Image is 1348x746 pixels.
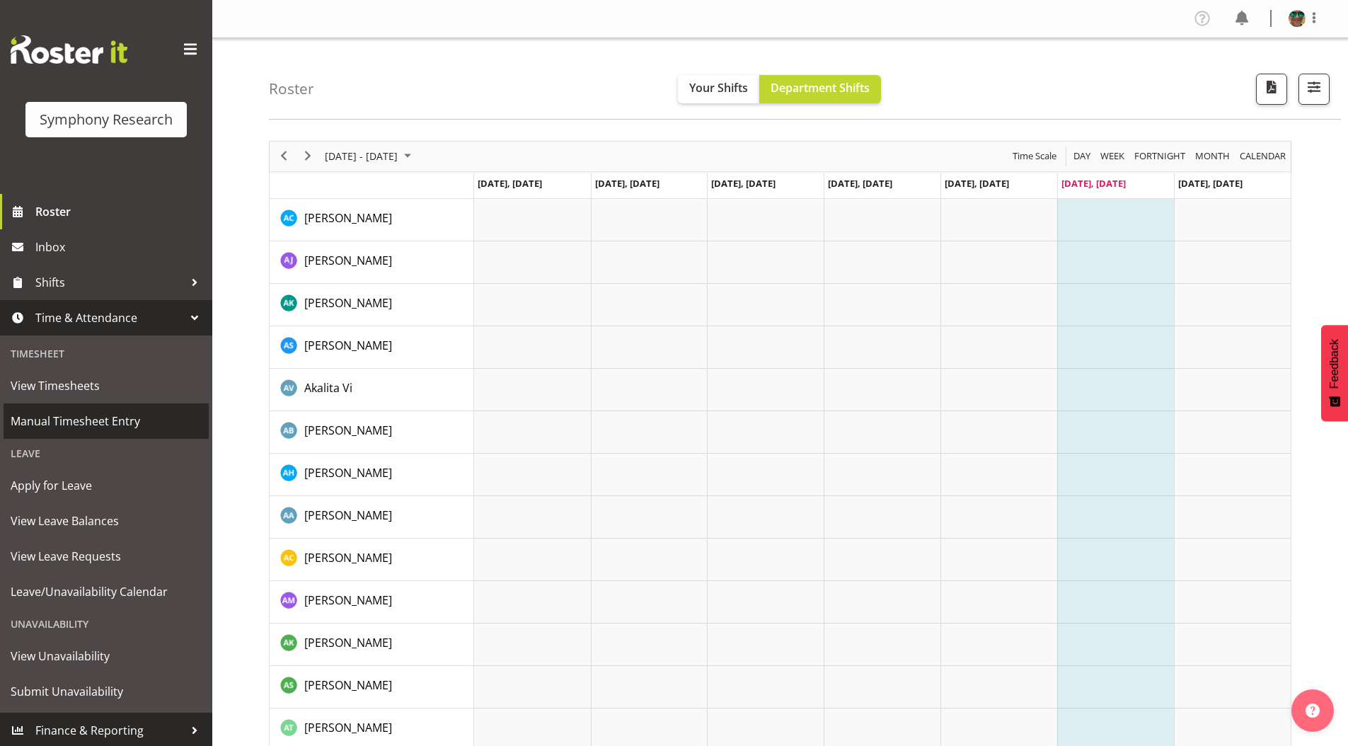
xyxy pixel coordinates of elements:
span: Submit Unavailability [11,681,202,702]
a: Apply for Leave [4,468,209,503]
a: Submit Unavailability [4,674,209,709]
span: Your Shifts [689,80,748,96]
img: help-xxl-2.png [1306,704,1320,718]
span: View Leave Requests [11,546,202,567]
span: Shifts [35,272,184,293]
span: Feedback [1328,339,1341,389]
span: View Unavailability [11,645,202,667]
a: View Leave Requests [4,539,209,574]
img: Rosterit website logo [11,35,127,64]
div: Symphony Research [40,109,173,130]
h4: Roster [269,81,314,97]
span: Manual Timesheet Entry [11,411,202,432]
button: Your Shifts [678,75,759,103]
button: Department Shifts [759,75,881,103]
button: Filter Shifts [1298,74,1330,105]
div: Unavailability [4,609,209,638]
button: Feedback - Show survey [1321,325,1348,421]
a: Manual Timesheet Entry [4,403,209,439]
span: Department Shifts [771,80,870,96]
span: Finance & Reporting [35,720,184,741]
span: Roster [35,201,205,222]
a: View Timesheets [4,368,209,403]
span: Inbox [35,236,205,258]
span: View Timesheets [11,375,202,396]
div: Leave [4,439,209,468]
span: Apply for Leave [11,475,202,496]
a: Leave/Unavailability Calendar [4,574,209,609]
div: Timesheet [4,339,209,368]
a: View Leave Balances [4,503,209,539]
a: View Unavailability [4,638,209,674]
img: said-a-husainf550afc858a57597b0cc8f557ce64376.png [1289,10,1306,27]
span: Leave/Unavailability Calendar [11,581,202,602]
button: Download a PDF of the roster according to the set date range. [1256,74,1287,105]
span: Time & Attendance [35,307,184,328]
span: View Leave Balances [11,510,202,532]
